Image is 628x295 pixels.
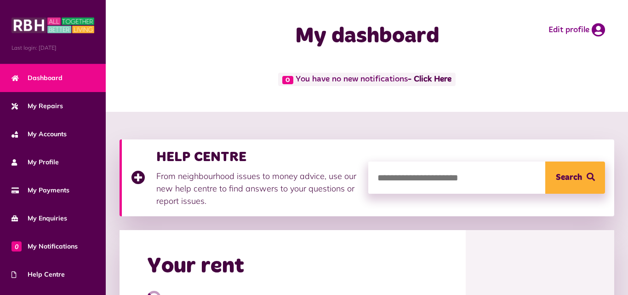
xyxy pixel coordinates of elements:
[556,162,582,194] span: Search
[548,23,605,37] a: Edit profile
[11,270,65,279] span: Help Centre
[156,170,359,207] p: From neighbourhood issues to money advice, use our new help centre to find answers to your questi...
[278,73,455,86] span: You have no new notifications
[11,157,59,167] span: My Profile
[11,185,69,195] span: My Payments
[156,149,359,165] h3: HELP CENTRE
[147,253,244,280] h2: Your rent
[11,242,78,251] span: My Notifications
[11,44,94,52] span: Last login: [DATE]
[408,75,451,84] a: - Click Here
[245,23,488,50] h1: My dashboard
[11,214,67,223] span: My Enquiries
[11,101,63,111] span: My Repairs
[11,73,63,83] span: Dashboard
[282,76,293,84] span: 0
[11,16,94,35] img: MyRBH
[545,162,605,194] button: Search
[11,241,22,251] span: 0
[11,129,67,139] span: My Accounts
